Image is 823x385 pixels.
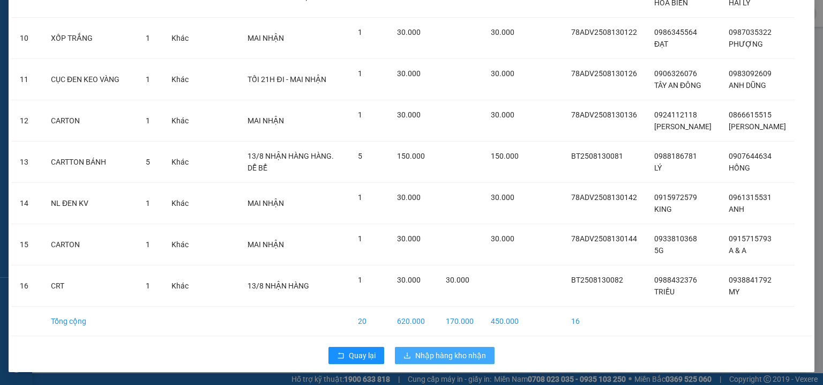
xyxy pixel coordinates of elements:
[42,224,137,265] td: CARTON
[729,40,763,48] span: PHƯỢNG
[654,122,712,131] span: [PERSON_NAME]
[163,59,197,100] td: Khác
[571,152,623,160] span: BT2508130081
[248,240,284,249] span: MAI NHẬN
[397,234,421,243] span: 30.000
[571,193,637,202] span: 78ADV2508130142
[163,224,197,265] td: Khác
[11,100,42,142] td: 12
[42,265,137,307] td: CRT
[42,18,137,59] td: XỐP TRẮNG
[654,276,697,284] span: 0988432376
[729,152,772,160] span: 0907644634
[482,307,527,336] td: 450.000
[491,110,514,119] span: 30.000
[491,69,514,78] span: 30.000
[654,81,701,90] span: TÂY AN ĐÔNG
[328,347,384,364] button: rollbackQuay lại
[654,152,697,160] span: 0988186781
[415,350,486,361] span: Nhập hàng kho nhận
[358,28,362,36] span: 1
[654,164,662,172] span: LÝ
[729,205,744,213] span: ANH
[248,116,284,125] span: MAI NHẬN
[349,350,376,361] span: Quay lại
[729,276,772,284] span: 0938841792
[11,142,42,183] td: 13
[729,193,772,202] span: 0961315531
[491,152,519,160] span: 150.000
[729,122,786,131] span: [PERSON_NAME]
[571,234,637,243] span: 78ADV2508130144
[571,276,623,284] span: BT2508130082
[146,75,150,84] span: 1
[397,69,421,78] span: 30.000
[654,40,668,48] span: ĐẠT
[42,59,137,100] td: CỤC ĐEN KEO VÀNG
[146,158,150,166] span: 5
[358,234,362,243] span: 1
[397,193,421,202] span: 30.000
[729,164,750,172] span: HỒNG
[146,240,150,249] span: 1
[11,59,42,100] td: 11
[248,199,284,208] span: MAI NHẬN
[491,234,514,243] span: 30.000
[163,265,197,307] td: Khác
[349,307,388,336] td: 20
[654,205,672,213] span: KING
[571,28,637,36] span: 78ADV2508130122
[571,69,637,78] span: 78ADV2508130126
[358,276,362,284] span: 1
[654,28,697,36] span: 0986345564
[397,28,421,36] span: 30.000
[563,307,646,336] td: 16
[146,282,150,290] span: 1
[358,110,362,119] span: 1
[11,183,42,224] td: 14
[163,183,197,224] td: Khác
[146,34,150,42] span: 1
[358,69,362,78] span: 1
[42,142,137,183] td: CARTTON BÁNH
[248,34,284,42] span: MAI NHẬN
[654,110,697,119] span: 0924112118
[42,100,137,142] td: CARTON
[397,152,425,160] span: 150.000
[654,193,697,202] span: 0915972579
[729,28,772,36] span: 0987035322
[146,116,150,125] span: 1
[11,18,42,59] td: 10
[358,193,362,202] span: 1
[446,276,469,284] span: 30.000
[654,234,697,243] span: 0933810368
[654,287,675,296] span: TRIỀU
[491,193,514,202] span: 30.000
[11,265,42,307] td: 16
[11,224,42,265] td: 15
[403,352,411,360] span: download
[437,307,482,336] td: 170.000
[729,287,739,296] span: MY
[42,183,137,224] td: NL ĐEN KV
[248,152,334,172] span: 13/8 NHẬN HÀNG HÀNG. DỄ BỂ
[397,110,421,119] span: 30.000
[729,110,772,119] span: 0866615515
[337,352,345,360] span: rollback
[397,276,421,284] span: 30.000
[388,307,437,336] td: 620.000
[729,246,746,255] span: A & A
[163,142,197,183] td: Khác
[358,152,362,160] span: 5
[571,110,637,119] span: 78ADV2508130136
[729,81,766,90] span: ANH DŨNG
[163,18,197,59] td: Khác
[163,100,197,142] td: Khác
[395,347,495,364] button: downloadNhập hàng kho nhận
[654,246,664,255] span: 5G
[42,307,137,336] td: Tổng cộng
[729,234,772,243] span: 0915715793
[491,28,514,36] span: 30.000
[654,69,697,78] span: 0906326076
[248,75,326,84] span: TỐI 21H ĐI - MAI NHẬN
